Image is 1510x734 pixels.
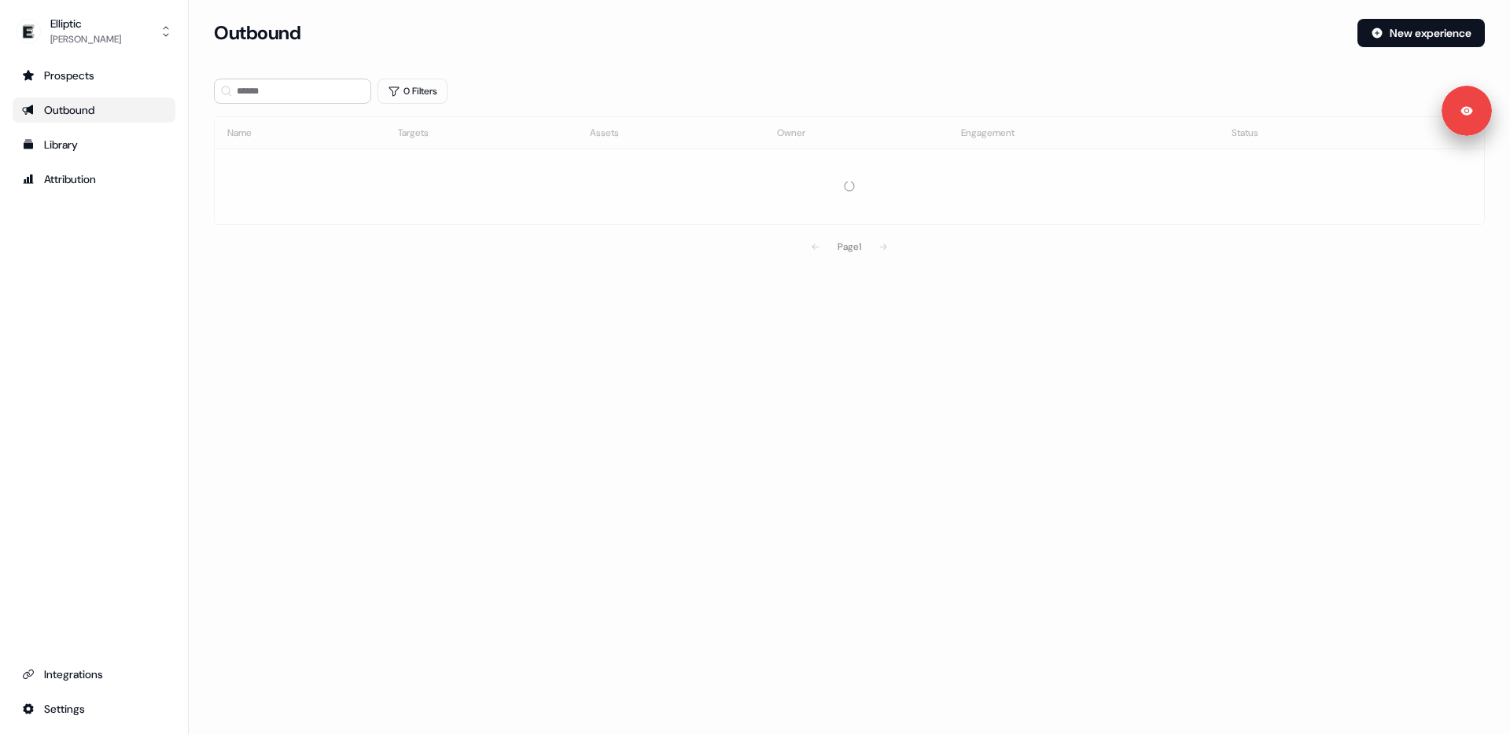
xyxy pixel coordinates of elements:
[13,696,175,721] a: Go to integrations
[13,97,175,123] a: Go to outbound experience
[13,167,175,192] a: Go to attribution
[13,63,175,88] a: Go to prospects
[22,68,166,83] div: Prospects
[13,132,175,157] a: Go to templates
[13,13,175,50] button: Elliptic[PERSON_NAME]
[50,31,121,47] div: [PERSON_NAME]
[22,666,166,682] div: Integrations
[22,137,166,152] div: Library
[22,701,166,717] div: Settings
[1357,19,1485,47] button: New experience
[377,79,447,104] button: 0 Filters
[22,171,166,187] div: Attribution
[214,21,300,45] h3: Outbound
[50,16,121,31] div: Elliptic
[22,102,166,118] div: Outbound
[13,662,175,687] a: Go to integrations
